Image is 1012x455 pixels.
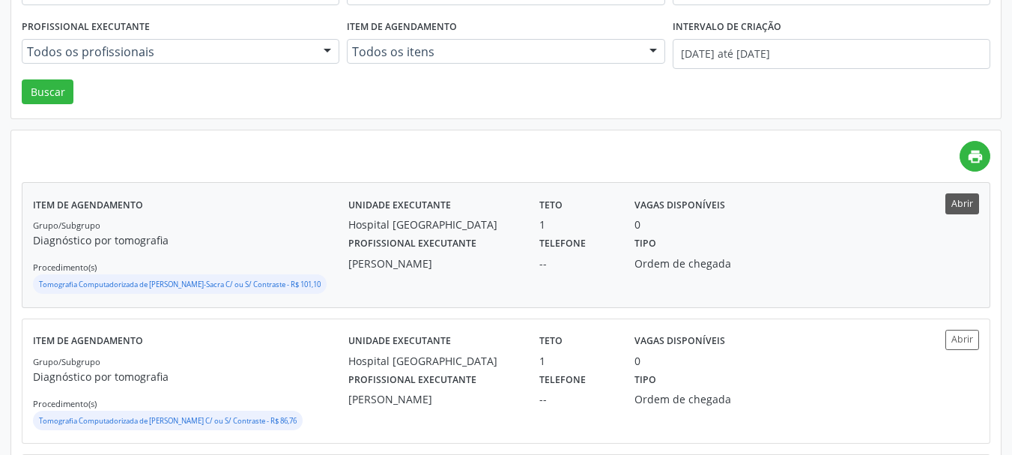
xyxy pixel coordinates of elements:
label: Profissional executante [348,232,476,256]
label: Item de agendamento [347,16,457,39]
label: Intervalo de criação [673,16,781,39]
label: Profissional executante [348,369,476,392]
label: Profissional executante [22,16,150,39]
small: Grupo/Subgrupo [33,220,100,231]
a: print [960,141,990,172]
button: Abrir [945,193,979,214]
label: Tipo [634,232,656,256]
span: Todos os itens [352,44,634,59]
button: Buscar [22,79,73,105]
div: -- [539,391,613,407]
div: 1 [539,353,613,369]
label: Tipo [634,369,656,392]
label: Item de agendamento [33,330,143,353]
p: Diagnóstico por tomografia [33,369,348,385]
small: Procedimento(s) [33,262,97,273]
div: Hospital [GEOGRAPHIC_DATA] [348,353,518,369]
div: Hospital [GEOGRAPHIC_DATA] [348,217,518,232]
i: print [967,148,984,165]
label: Unidade executante [348,330,451,353]
div: 0 [634,353,640,369]
span: Todos os profissionais [27,44,309,59]
div: Ordem de chegada [634,391,757,407]
div: 0 [634,217,640,232]
small: Procedimento(s) [33,398,97,409]
label: Telefone [539,369,586,392]
small: Tomografia Computadorizada de [PERSON_NAME] C/ ou S/ Contraste - R$ 86,76 [39,416,297,426]
div: [PERSON_NAME] [348,391,518,407]
div: -- [539,256,613,271]
label: Vagas disponíveis [634,193,725,217]
p: Diagnóstico por tomografia [33,232,348,248]
button: Abrir [945,330,979,350]
div: Ordem de chegada [634,256,757,271]
label: Teto [539,330,563,353]
small: Grupo/Subgrupo [33,356,100,367]
div: [PERSON_NAME] [348,256,518,271]
label: Vagas disponíveis [634,330,725,353]
label: Item de agendamento [33,193,143,217]
input: Selecione um intervalo [673,39,990,69]
label: Unidade executante [348,193,451,217]
label: Telefone [539,232,586,256]
small: Tomografia Computadorizada de [PERSON_NAME]-Sacra C/ ou S/ Contraste - R$ 101,10 [39,280,321,289]
div: 1 [539,217,613,232]
label: Teto [539,193,563,217]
